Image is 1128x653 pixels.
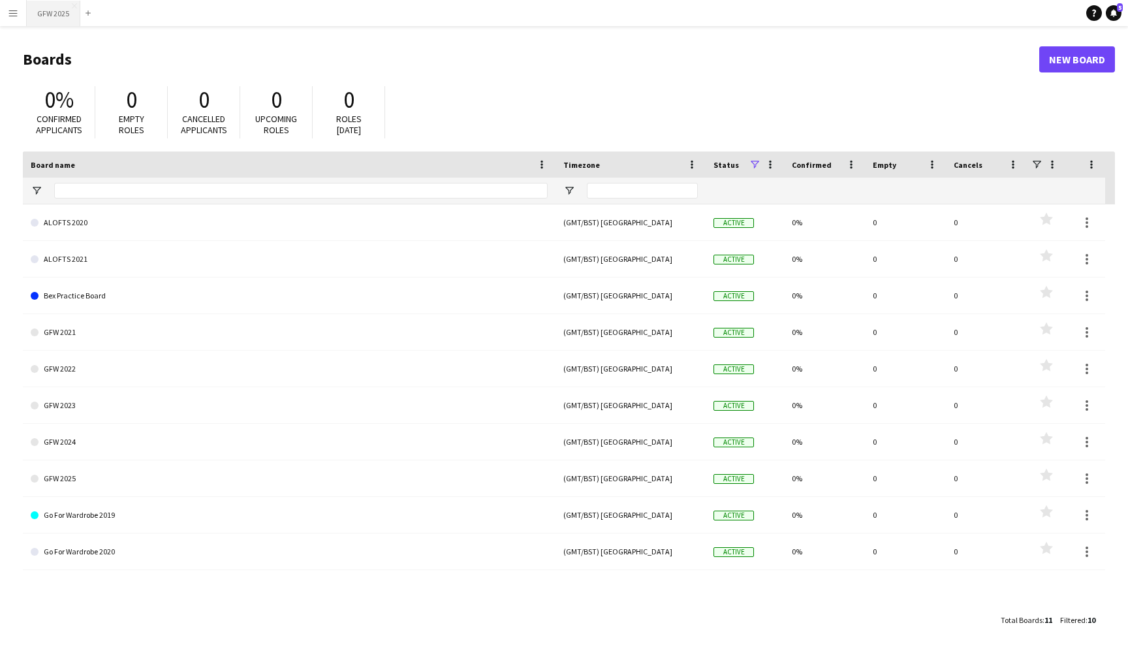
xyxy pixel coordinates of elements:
[784,497,865,533] div: 0%
[713,438,754,447] span: Active
[181,113,227,136] span: Cancelled applicants
[271,86,282,114] span: 0
[1088,615,1095,625] span: 10
[556,241,706,277] div: (GMT/BST) [GEOGRAPHIC_DATA]
[31,241,548,278] a: ALOFTS 2021
[563,185,575,197] button: Open Filter Menu
[1117,3,1123,12] span: 5
[31,278,548,314] a: Bex Practice Board
[865,241,946,277] div: 0
[556,278,706,313] div: (GMT/BST) [GEOGRAPHIC_DATA]
[865,278,946,313] div: 0
[1106,5,1121,21] a: 5
[784,351,865,387] div: 0%
[946,204,1027,240] div: 0
[865,497,946,533] div: 0
[23,50,1039,69] h1: Boards
[954,160,982,170] span: Cancels
[556,314,706,350] div: (GMT/BST) [GEOGRAPHIC_DATA]
[784,278,865,313] div: 0%
[865,387,946,423] div: 0
[31,534,548,570] a: Go For Wardrobe 2020
[27,1,80,26] button: GFW 2025
[31,460,548,497] a: GFW 2025
[946,314,1027,350] div: 0
[784,387,865,423] div: 0%
[1039,46,1115,72] a: New Board
[563,160,600,170] span: Timezone
[946,497,1027,533] div: 0
[713,328,754,338] span: Active
[556,460,706,496] div: (GMT/BST) [GEOGRAPHIC_DATA]
[784,314,865,350] div: 0%
[54,183,548,199] input: Board name Filter Input
[713,255,754,264] span: Active
[873,160,896,170] span: Empty
[31,387,548,424] a: GFW 2023
[556,424,706,460] div: (GMT/BST) [GEOGRAPHIC_DATA]
[31,185,42,197] button: Open Filter Menu
[713,474,754,484] span: Active
[1060,615,1086,625] span: Filtered
[31,351,548,387] a: GFW 2022
[713,218,754,228] span: Active
[119,113,144,136] span: Empty roles
[31,204,548,241] a: ALOFTS 2020
[713,401,754,411] span: Active
[946,351,1027,387] div: 0
[784,424,865,460] div: 0%
[865,314,946,350] div: 0
[784,460,865,496] div: 0%
[946,241,1027,277] div: 0
[784,204,865,240] div: 0%
[198,86,210,114] span: 0
[946,460,1027,496] div: 0
[713,511,754,520] span: Active
[713,160,739,170] span: Status
[556,351,706,387] div: (GMT/BST) [GEOGRAPHIC_DATA]
[343,86,354,114] span: 0
[1060,607,1095,633] div: :
[792,160,832,170] span: Confirmed
[556,387,706,423] div: (GMT/BST) [GEOGRAPHIC_DATA]
[556,497,706,533] div: (GMT/BST) [GEOGRAPHIC_DATA]
[587,183,698,199] input: Timezone Filter Input
[865,351,946,387] div: 0
[946,424,1027,460] div: 0
[946,387,1027,423] div: 0
[865,460,946,496] div: 0
[255,113,297,136] span: Upcoming roles
[31,314,548,351] a: GFW 2021
[31,160,75,170] span: Board name
[946,534,1027,569] div: 0
[556,204,706,240] div: (GMT/BST) [GEOGRAPHIC_DATA]
[865,204,946,240] div: 0
[946,278,1027,313] div: 0
[865,534,946,569] div: 0
[31,424,548,460] a: GFW 2024
[865,424,946,460] div: 0
[31,497,548,534] a: Go For Wardrobe 2019
[784,534,865,569] div: 0%
[336,113,362,136] span: Roles [DATE]
[713,547,754,557] span: Active
[44,86,74,114] span: 0%
[36,113,82,136] span: Confirmed applicants
[713,364,754,374] span: Active
[713,291,754,301] span: Active
[126,86,137,114] span: 0
[1001,607,1052,633] div: :
[1001,615,1042,625] span: Total Boards
[784,241,865,277] div: 0%
[556,534,706,569] div: (GMT/BST) [GEOGRAPHIC_DATA]
[1044,615,1052,625] span: 11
